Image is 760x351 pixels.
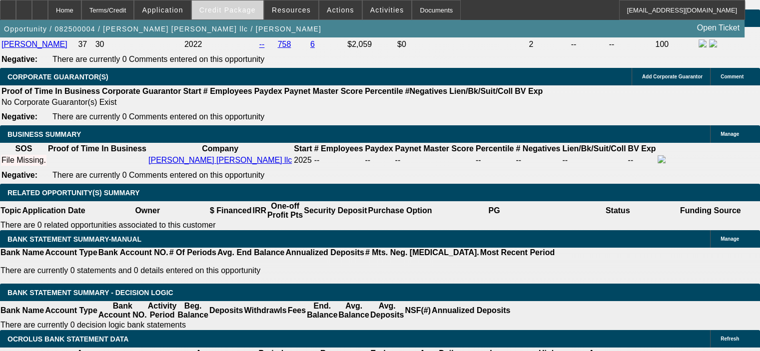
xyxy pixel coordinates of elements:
a: 6 [310,40,315,48]
th: Proof of Time In Business [47,144,147,154]
th: Fees [287,301,306,320]
th: Account Type [44,301,98,320]
th: NSF(#) [404,301,431,320]
td: -- [571,39,608,50]
th: Security Deposit [303,201,367,220]
td: 30 [95,39,183,50]
span: Comment [721,74,744,79]
div: -- [516,156,560,165]
th: Annualized Deposits [285,248,364,258]
span: There are currently 0 Comments entered on this opportunity [52,171,264,179]
th: Deposits [209,301,244,320]
th: Most Recent Period [480,248,555,258]
span: There are currently 0 Comments entered on this opportunity [52,55,264,63]
a: -- [259,40,265,48]
td: 37 [77,39,93,50]
th: Activity Period [147,301,177,320]
b: Percentile [476,144,514,153]
th: # Of Periods [169,248,217,258]
th: Application Date [21,201,85,220]
td: 2 [528,39,569,50]
td: -- [609,39,654,50]
th: Proof of Time In Business [1,86,100,96]
b: Company [202,144,238,153]
span: Application [142,6,183,14]
button: Activities [363,0,412,19]
b: Paynet Master Score [284,87,363,95]
th: Avg. Deposits [370,301,405,320]
td: $0 [397,39,528,50]
td: -- [364,155,393,166]
td: -- [627,155,656,166]
a: Open Ticket [693,19,744,36]
button: Resources [264,0,318,19]
span: BANK STATEMENT SUMMARY-MANUAL [7,235,141,243]
span: Activities [370,6,404,14]
b: Paynet Master Score [395,144,473,153]
th: $ Financed [209,201,252,220]
b: BV Exp [628,144,656,153]
p: There are currently 0 statements and 0 details entered on this opportunity [0,266,555,275]
b: Corporate Guarantor [102,87,181,95]
b: Negative: [1,171,37,179]
td: 100 [655,39,697,50]
span: -- [314,156,320,164]
td: 2025 [293,155,312,166]
th: Purchase Option [367,201,432,220]
b: Lien/Bk/Suit/Coll [449,87,513,95]
b: # Employees [314,144,363,153]
span: RELATED OPPORTUNITY(S) SUMMARY [7,189,139,197]
b: BV Exp [515,87,543,95]
div: -- [395,156,473,165]
th: Avg. End Balance [217,248,285,258]
span: OCROLUS BANK STATEMENT DATA [7,335,128,343]
b: Paydex [365,144,393,153]
th: PG [432,201,556,220]
span: Resources [272,6,311,14]
b: Start [183,87,201,95]
span: 2022 [184,40,202,48]
td: No Corporate Guarantor(s) Exist [1,97,547,107]
b: Start [294,144,312,153]
th: # Mts. Neg. [MEDICAL_DATA]. [365,248,480,258]
th: Owner [86,201,209,220]
th: End. Balance [306,301,338,320]
a: [PERSON_NAME] [PERSON_NAME] llc [148,156,292,164]
span: Manage [721,236,739,242]
b: Negative: [1,112,37,121]
img: facebook-icon.png [699,39,707,47]
div: File Missing. [1,156,46,165]
b: #Negatives [405,87,448,95]
b: Percentile [365,87,403,95]
span: Manage [721,131,739,137]
span: There are currently 0 Comments entered on this opportunity [52,112,264,121]
span: CORPORATE GUARANTOR(S) [7,73,108,81]
th: Annualized Deposits [431,301,511,320]
b: # Employees [203,87,252,95]
span: Credit Package [199,6,256,14]
th: Bank Account NO. [98,248,169,258]
th: IRR [252,201,267,220]
b: Lien/Bk/Suit/Coll [562,144,626,153]
th: SOS [1,144,46,154]
span: BUSINESS SUMMARY [7,130,81,138]
span: Add Corporate Guarantor [642,74,703,79]
th: Status [556,201,680,220]
button: Actions [319,0,362,19]
span: Actions [327,6,354,14]
th: Beg. Balance [177,301,208,320]
a: [PERSON_NAME] [1,40,67,48]
span: Opportunity / 082500004 / [PERSON_NAME] [PERSON_NAME] llc / [PERSON_NAME] [4,25,321,33]
td: $2,059 [347,39,396,50]
th: Account Type [44,248,98,258]
td: -- [562,155,626,166]
b: Negative: [1,55,37,63]
button: Credit Package [192,0,263,19]
img: linkedin-icon.png [709,39,717,47]
th: Withdrawls [243,301,287,320]
th: Funding Source [680,201,742,220]
button: Application [134,0,190,19]
a: 758 [278,40,291,48]
img: facebook-icon.png [658,155,666,163]
div: -- [476,156,514,165]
